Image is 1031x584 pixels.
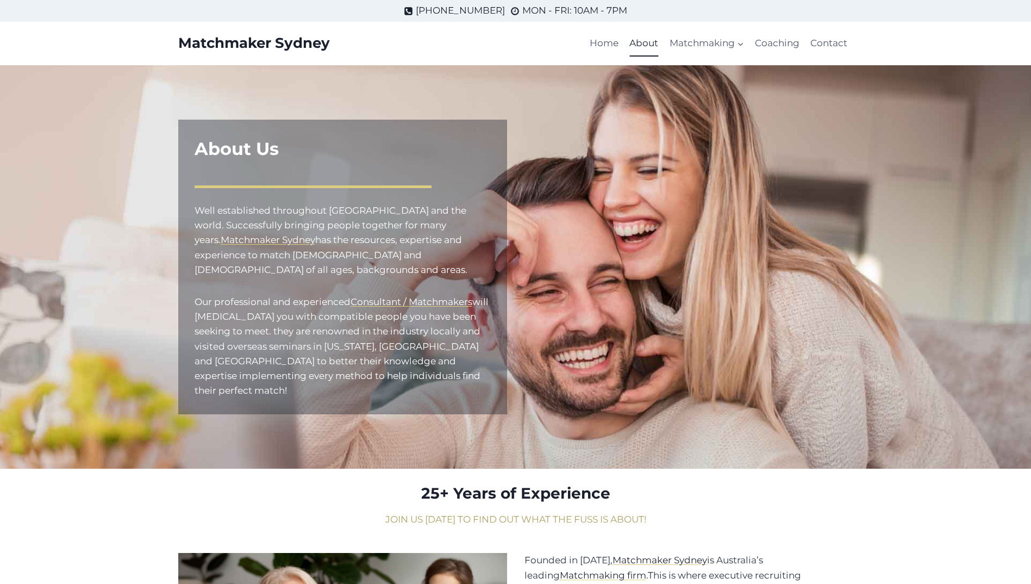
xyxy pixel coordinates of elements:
[195,295,491,398] p: Our professional and experienced will [MEDICAL_DATA] you with compatible people you have been see...
[221,234,315,245] a: Matchmaker Sydney
[404,3,505,18] a: [PHONE_NUMBER]
[195,203,491,277] p: has the resources, expertise and experience to match [DEMOGRAPHIC_DATA] and [DEMOGRAPHIC_DATA] of...
[351,296,472,307] a: Consultant / Matchmakers
[195,136,491,162] h1: About Us
[670,36,744,51] span: Matchmaking
[613,555,707,566] a: Matchmaker Sydney
[522,3,627,18] span: MON - FRI: 10AM - 7PM
[646,570,648,581] mark: .
[624,30,664,57] a: About
[178,35,330,52] a: Matchmaker Sydney
[178,482,853,505] h2: 25+ Years of Experience
[664,30,749,57] a: Matchmaking
[805,30,853,57] a: Contact
[584,30,624,57] a: Home
[560,570,646,581] a: Matchmaking firm
[416,3,505,18] span: [PHONE_NUMBER]
[195,205,466,245] mark: Well established throughout [GEOGRAPHIC_DATA] and the world. Successfully bringing people togethe...
[749,30,805,57] a: Coaching
[178,512,853,527] p: JOIN US [DATE] TO FIND OUT WHAT THE FUSS IS ABOUT!
[584,30,853,57] nav: Primary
